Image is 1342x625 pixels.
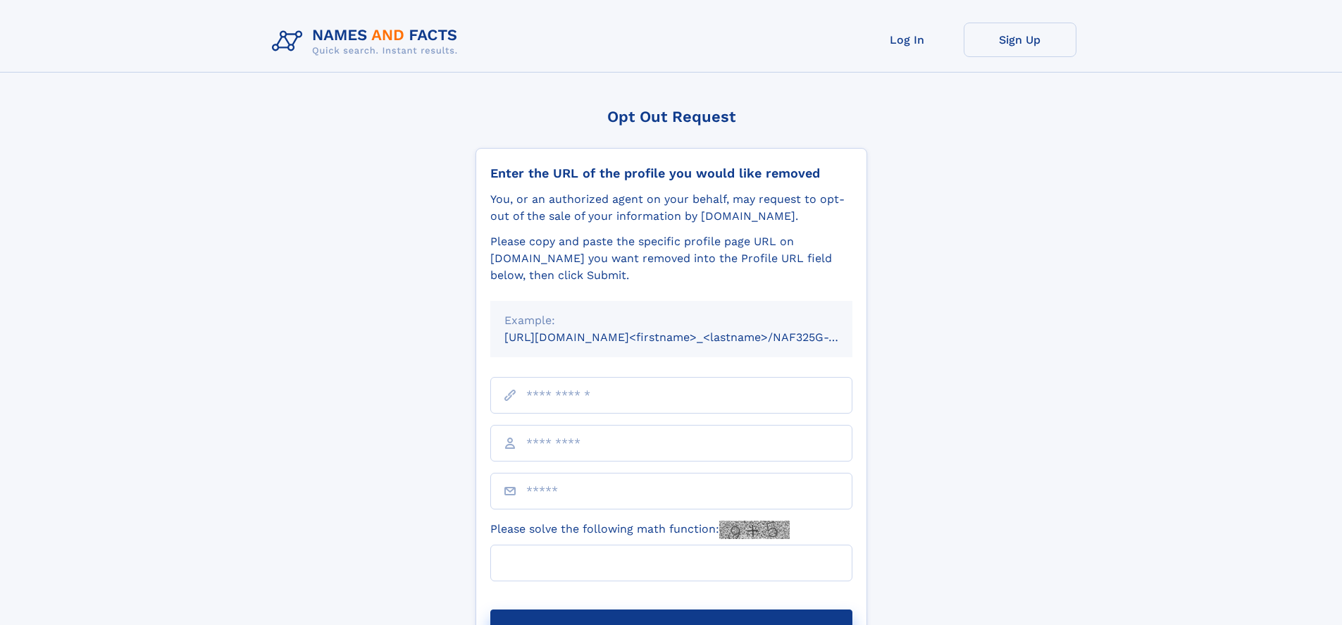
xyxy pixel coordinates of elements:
[490,191,852,225] div: You, or an authorized agent on your behalf, may request to opt-out of the sale of your informatio...
[504,312,838,329] div: Example:
[266,23,469,61] img: Logo Names and Facts
[964,23,1076,57] a: Sign Up
[490,166,852,181] div: Enter the URL of the profile you would like removed
[490,521,790,539] label: Please solve the following math function:
[851,23,964,57] a: Log In
[476,108,867,125] div: Opt Out Request
[504,330,879,344] small: [URL][DOMAIN_NAME]<firstname>_<lastname>/NAF325G-xxxxxxxx
[490,233,852,284] div: Please copy and paste the specific profile page URL on [DOMAIN_NAME] you want removed into the Pr...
